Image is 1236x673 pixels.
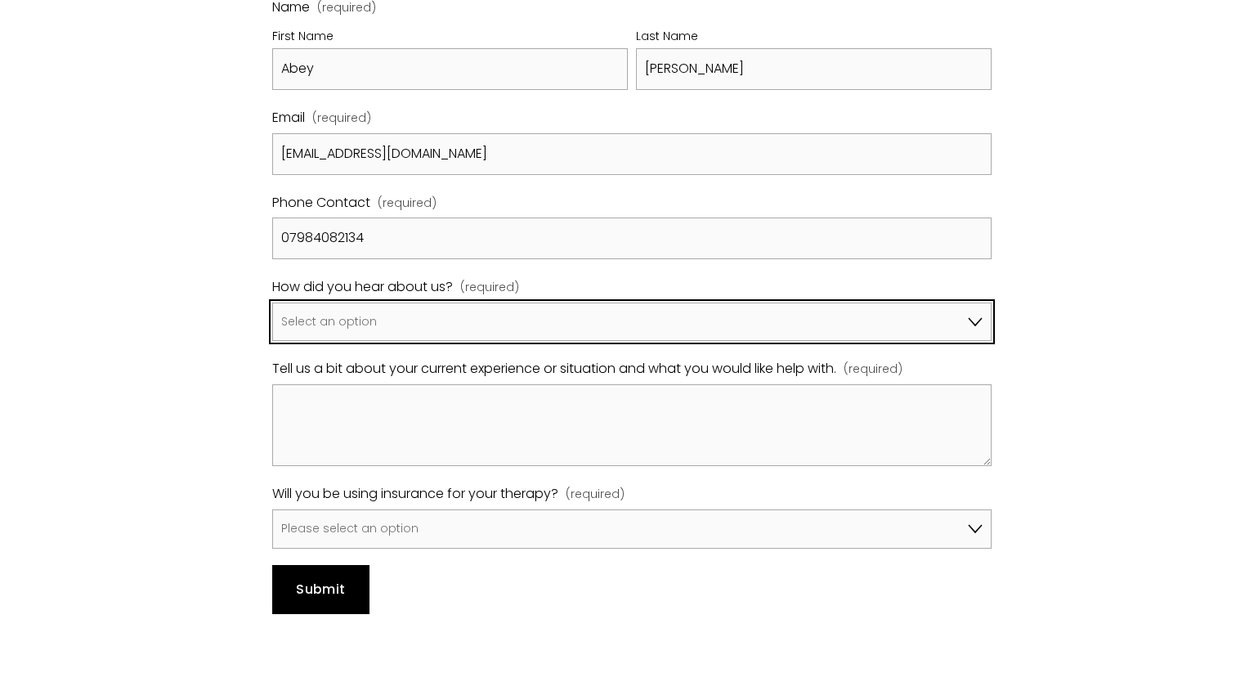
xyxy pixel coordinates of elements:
span: (required) [460,277,519,298]
span: Email [272,106,305,130]
div: Last Name [636,26,992,49]
select: How did you hear about us? [272,303,992,342]
button: SubmitSubmit [272,565,369,614]
span: (required) [844,359,902,380]
span: (required) [566,484,625,505]
span: Submit [296,580,345,599]
select: Will you be using insurance for your therapy? [272,509,992,549]
span: (required) [312,108,371,129]
span: Tell us a bit about your current experience or situation and what you would like help with. [272,357,836,381]
span: How did you hear about us? [272,276,453,299]
span: Phone Contact [272,191,370,215]
div: First Name [272,26,628,49]
span: Will you be using insurance for your therapy? [272,482,558,506]
span: (required) [317,2,376,13]
span: (required) [378,193,437,214]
